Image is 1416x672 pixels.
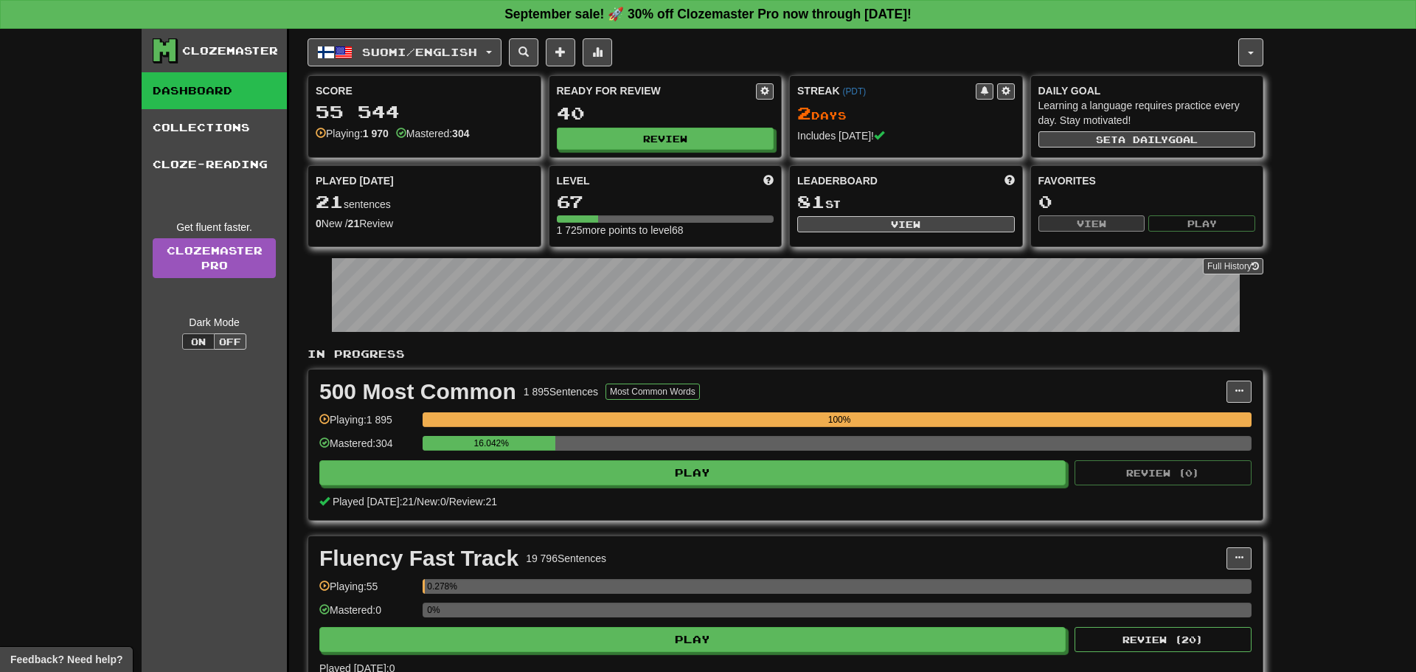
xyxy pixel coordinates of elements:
span: Played [DATE] [316,173,394,188]
button: More stats [583,38,612,66]
div: sentences [316,193,533,212]
div: 19 796 Sentences [526,551,606,566]
button: Full History [1203,258,1263,274]
div: 55 544 [316,103,533,121]
div: 100% [427,412,1252,427]
button: Add sentence to collection [546,38,575,66]
div: Fluency Fast Track [319,547,518,569]
div: Daily Goal [1038,83,1256,98]
button: Most Common Words [605,384,700,400]
span: 2 [797,103,811,123]
span: Score more points to level up [763,173,774,188]
button: Review [557,128,774,150]
span: Review: 21 [449,496,497,508]
strong: 0 [316,218,322,229]
strong: 1 970 [363,128,389,139]
div: New / Review [316,216,533,231]
button: Review (0) [1075,460,1252,485]
a: Dashboard [142,72,287,109]
div: 67 [557,193,774,211]
div: Playing: 55 [319,579,415,603]
div: Clozemaster [182,44,278,58]
div: Get fluent faster. [153,220,276,235]
div: Mastered: [396,126,470,141]
strong: September sale! 🚀 30% off Clozemaster Pro now through [DATE]! [504,7,912,21]
button: Off [214,333,246,350]
span: Played [DATE]: 21 [333,496,414,508]
span: 21 [316,191,344,212]
span: Leaderboard [797,173,878,188]
button: Suomi/English [308,38,502,66]
a: (PDT) [842,86,866,97]
div: 500 Most Common [319,381,516,403]
span: 81 [797,191,825,212]
div: Mastered: 0 [319,603,415,627]
span: New: 0 [417,496,446,508]
button: View [797,216,1015,232]
div: 1 725 more points to level 68 [557,223,774,238]
button: Play [319,627,1066,652]
div: Includes [DATE]! [797,128,1015,143]
button: Play [1148,215,1255,232]
div: Streak [797,83,976,98]
button: Search sentences [509,38,538,66]
div: st [797,193,1015,212]
div: Playing: 1 895 [319,412,415,437]
span: This week in points, UTC [1004,173,1015,188]
div: Dark Mode [153,315,276,330]
p: In Progress [308,347,1263,361]
a: ClozemasterPro [153,238,276,278]
span: Open feedback widget [10,652,122,667]
button: On [182,333,215,350]
div: 1 895 Sentences [524,384,598,399]
div: Ready for Review [557,83,757,98]
strong: 304 [452,128,469,139]
div: Learning a language requires practice every day. Stay motivated! [1038,98,1256,128]
button: Play [319,460,1066,485]
span: / [414,496,417,508]
div: 40 [557,104,774,122]
strong: 21 [348,218,360,229]
span: Level [557,173,590,188]
div: Playing: [316,126,389,141]
span: Suomi / English [362,46,477,58]
button: Review (20) [1075,627,1252,652]
div: Mastered: 304 [319,436,415,460]
div: Score [316,83,533,98]
a: Cloze-Reading [142,146,287,183]
button: View [1038,215,1145,232]
div: Favorites [1038,173,1256,188]
div: 0 [1038,193,1256,211]
span: / [446,496,449,508]
a: Collections [142,109,287,146]
div: 16.042% [427,436,555,451]
div: Day s [797,104,1015,123]
button: Seta dailygoal [1038,131,1256,148]
span: a daily [1118,134,1168,145]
